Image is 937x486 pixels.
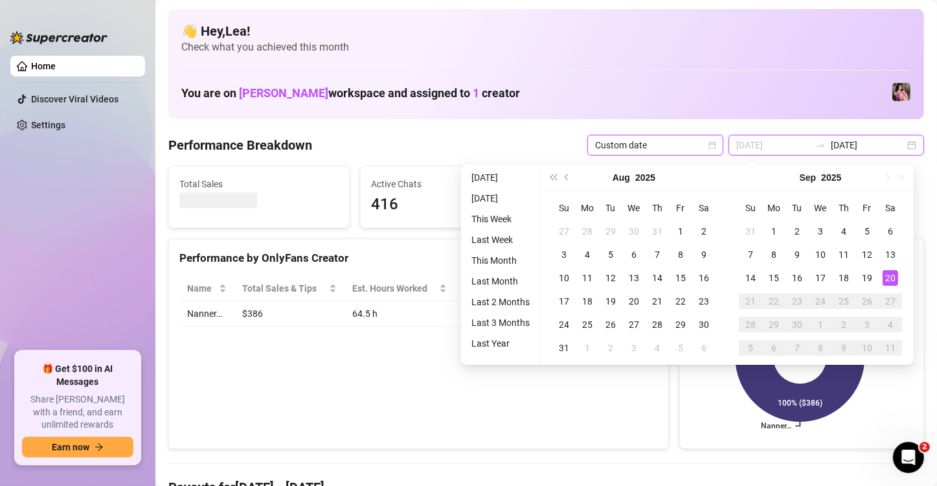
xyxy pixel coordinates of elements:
td: 2025-08-23 [692,290,716,313]
td: 2025-07-31 [646,220,669,243]
td: 2025-09-16 [785,266,809,290]
div: 19 [859,270,875,286]
td: 2025-09-27 [879,290,902,313]
div: 7 [789,340,805,356]
td: 2025-09-19 [855,266,879,290]
th: Name [179,276,234,301]
a: Home [31,61,56,71]
div: 29 [673,317,688,332]
td: 2025-09-23 [785,290,809,313]
div: 12 [603,270,618,286]
div: 9 [836,340,852,356]
td: 2025-08-27 [622,313,646,336]
td: 2025-09-12 [855,243,879,266]
td: 2025-10-11 [879,336,902,360]
span: 1 [473,86,479,100]
td: 2025-09-20 [879,266,902,290]
div: Est. Hours Worked [352,281,436,295]
td: 2025-09-18 [832,266,855,290]
td: 2025-09-25 [832,290,855,313]
button: Choose a month [613,165,630,191]
td: 2025-10-07 [785,336,809,360]
td: 2025-08-28 [646,313,669,336]
td: 2025-09-03 [809,220,832,243]
li: Last 2 Months [466,294,535,310]
div: 18 [580,294,595,309]
li: [DATE] [466,191,535,206]
a: Settings [31,120,65,130]
div: 5 [743,340,758,356]
td: 2025-09-02 [599,336,622,360]
div: 11 [883,340,898,356]
td: 2025-08-24 [552,313,576,336]
td: 2025-08-10 [552,266,576,290]
td: 2025-09-01 [762,220,785,243]
div: 10 [859,340,875,356]
span: Share [PERSON_NAME] with a friend, and earn unlimited rewards [22,393,133,432]
th: Fr [855,196,879,220]
li: Last Week [466,232,535,248]
span: swap-right [815,140,826,150]
th: Mo [576,196,599,220]
td: 2025-09-30 [785,313,809,336]
td: 2025-07-30 [622,220,646,243]
span: Name [187,281,216,295]
td: 2025-09-01 [576,336,599,360]
li: Last 3 Months [466,315,535,330]
td: 2025-08-09 [692,243,716,266]
td: 2025-08-12 [599,266,622,290]
td: 2025-09-21 [739,290,762,313]
span: Custom date [595,135,716,155]
td: 2025-08-11 [576,266,599,290]
div: 30 [789,317,805,332]
td: 2025-09-10 [809,243,832,266]
td: 2025-09-04 [646,336,669,360]
td: 2025-07-29 [599,220,622,243]
div: 3 [813,224,828,239]
td: Nanner… [179,301,234,327]
th: Total Sales & Tips [234,276,344,301]
td: 2025-09-14 [739,266,762,290]
span: Earn now [52,442,89,452]
div: 27 [626,317,642,332]
div: 5 [859,224,875,239]
div: 9 [789,247,805,262]
div: 14 [649,270,665,286]
td: 2025-08-14 [646,266,669,290]
div: 1 [813,317,828,332]
th: Sa [692,196,716,220]
td: 2025-10-05 [739,336,762,360]
div: 23 [696,294,712,309]
td: 2025-08-17 [552,290,576,313]
td: 2025-09-28 [739,313,762,336]
h1: You are on workspace and assigned to creator [181,86,520,100]
td: 2025-09-17 [809,266,832,290]
div: 24 [556,317,572,332]
div: 15 [766,270,782,286]
td: 2025-09-06 [879,220,902,243]
th: Tu [599,196,622,220]
input: End date [831,138,905,152]
td: 2025-08-04 [576,243,599,266]
td: 2025-08-22 [669,290,692,313]
div: 29 [603,224,618,239]
div: 2 [836,317,852,332]
th: We [622,196,646,220]
div: 21 [743,294,758,309]
span: arrow-right [95,443,104,452]
div: 28 [580,224,595,239]
span: 2 [920,442,930,452]
div: 16 [789,270,805,286]
img: logo-BBDzfeDw.svg [10,31,107,44]
div: 2 [696,224,712,239]
div: 26 [603,317,618,332]
div: 7 [743,247,758,262]
td: 2025-09-24 [809,290,832,313]
div: 25 [836,294,852,309]
div: 8 [766,247,782,262]
div: 8 [673,247,688,262]
input: Start date [736,138,810,152]
td: $5.98 [455,301,538,327]
div: 11 [836,247,852,262]
div: 22 [673,294,688,309]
